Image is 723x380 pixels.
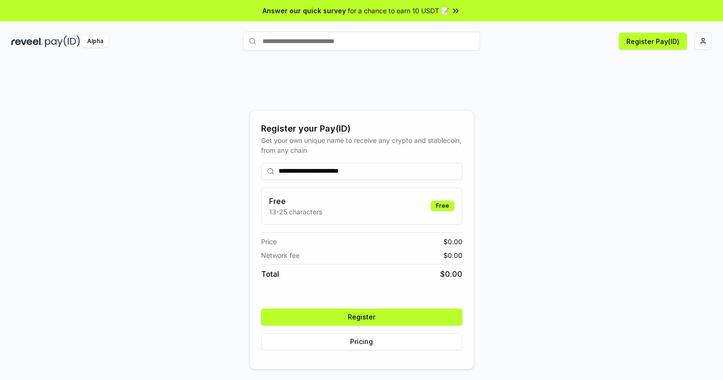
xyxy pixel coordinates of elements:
[82,35,108,47] div: Alpha
[431,201,454,211] div: Free
[45,35,80,47] img: pay_id
[262,6,346,16] span: Answer our quick survey
[261,250,299,260] span: Network fee
[261,309,462,326] button: Register
[443,237,462,247] span: $ 0.00
[261,135,462,155] div: Get your own unique name to receive any crypto and stablecoin, from any chain
[261,122,462,135] div: Register your Pay(ID)
[269,195,322,207] h3: Free
[443,250,462,260] span: $ 0.00
[440,268,462,280] span: $ 0.00
[11,35,43,47] img: reveel_dark
[261,333,462,350] button: Pricing
[619,33,687,50] button: Register Pay(ID)
[269,207,322,217] p: 13-25 characters
[261,237,277,247] span: Price
[348,6,449,16] span: for a chance to earn 10 USDT 📝
[261,268,279,280] span: Total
